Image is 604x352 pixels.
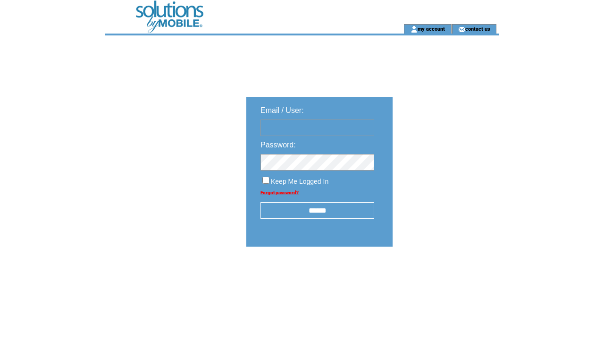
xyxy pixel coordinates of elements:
[260,106,304,114] span: Email / User:
[465,26,490,32] a: contact us
[458,26,465,33] img: contact_us_icon.gif;jsessionid=DD93946BC4D923F5BA3EF41A741FEDA0
[271,178,328,185] span: Keep Me Logged In
[420,270,467,282] img: transparent.png;jsessionid=DD93946BC4D923F5BA3EF41A741FEDA0
[260,190,299,195] a: Forgot password?
[260,141,296,149] span: Password:
[418,26,445,32] a: my account
[411,26,418,33] img: account_icon.gif;jsessionid=DD93946BC4D923F5BA3EF41A741FEDA0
